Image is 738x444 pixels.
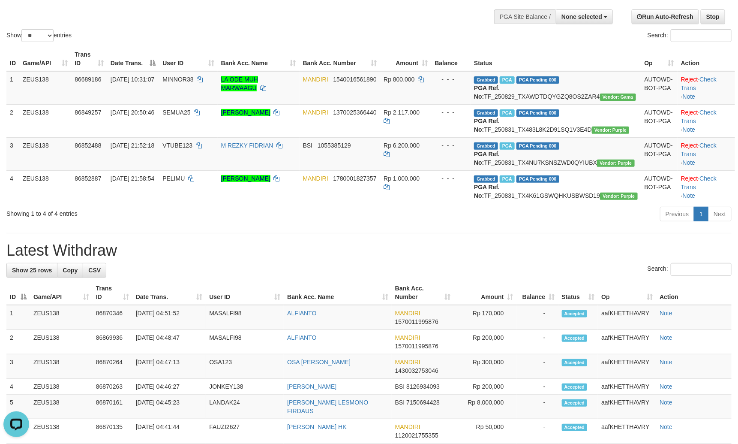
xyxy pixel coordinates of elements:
[500,76,515,84] span: Marked by aafkaynarin
[660,359,672,365] a: Note
[431,47,471,71] th: Balance
[641,104,678,137] td: AUTOWD-BOT-PGA
[206,419,284,444] td: FAUZI2627
[516,142,559,150] span: PGA Pending
[132,330,206,354] td: [DATE] 04:48:47
[287,310,316,317] a: ALFIANTO
[6,354,30,379] td: 3
[6,395,30,419] td: 5
[83,263,106,278] a: CSV
[111,76,154,83] span: [DATE] 10:31:07
[678,104,735,137] td: · ·
[592,127,629,134] span: Vendor URL: https://trx4.1velocity.biz
[30,395,93,419] td: ZEUS138
[6,206,301,218] div: Showing 1 to 4 of 4 entries
[333,109,376,116] span: Copy 1370025366440 to clipboard
[333,76,376,83] span: Copy 1540016561890 to clipboard
[30,281,93,305] th: Game/API: activate to sort column ascending
[162,142,192,149] span: VTUBE123
[474,109,498,117] span: Grabbed
[683,159,696,166] a: Note
[683,192,696,199] a: Note
[93,354,132,379] td: 86870264
[303,142,313,149] span: BSI
[474,184,500,199] b: PGA Ref. No:
[111,142,154,149] span: [DATE] 21:52:18
[474,76,498,84] span: Grabbed
[454,395,517,419] td: Rp 8,000,000
[287,423,346,430] a: [PERSON_NAME] HK
[660,334,672,341] a: Note
[562,399,588,407] span: Accepted
[678,47,735,71] th: Action
[678,71,735,105] td: · ·
[660,383,672,390] a: Note
[6,281,30,305] th: ID: activate to sort column descending
[6,137,19,170] td: 3
[641,137,678,170] td: AUTOWD-BOT-PGA
[471,137,641,170] td: TF_250831_TX4NU7KSNSZWD0QYIUBX
[75,142,101,149] span: 86852488
[162,175,185,182] span: PELIMU
[6,29,72,42] label: Show entries
[206,305,284,330] td: MASALFI98
[221,175,270,182] a: [PERSON_NAME]
[708,207,732,221] a: Next
[474,118,500,133] b: PGA Ref. No:
[287,334,316,341] a: ALFIANTO
[384,175,420,182] span: Rp 1.000.000
[395,367,438,374] span: Copy 1430032753046 to clipboard
[6,305,30,330] td: 1
[683,126,696,133] a: Note
[395,432,438,439] span: Copy 1120021755355 to clipboard
[6,263,57,278] a: Show 25 rows
[75,76,101,83] span: 86689186
[660,399,672,406] a: Note
[93,379,132,395] td: 86870263
[600,94,636,101] span: Vendor URL: https://trx31.1velocity.biz
[384,76,414,83] span: Rp 800.000
[681,142,698,149] a: Reject
[19,170,71,203] td: ZEUS138
[3,3,29,29] button: Open LiveChat chat widget
[648,29,732,42] label: Search:
[474,142,498,150] span: Grabbed
[500,109,515,117] span: Marked by aafsreyleap
[206,354,284,379] td: OSA123
[303,109,328,116] span: MANDIRI
[701,9,725,24] a: Stop
[221,76,258,91] a: LA ODE MUH MARWAAGU
[454,379,517,395] td: Rp 200,000
[406,399,440,406] span: Copy 7150694428 to clipboard
[30,379,93,395] td: ZEUS138
[30,354,93,379] td: ZEUS138
[694,207,708,221] a: 1
[562,424,588,431] span: Accepted
[206,395,284,419] td: LANDAK24
[598,305,656,330] td: aafKHETTHAVRY
[284,281,392,305] th: Bank Acc. Name: activate to sort column ascending
[641,47,678,71] th: Op: activate to sort column ascending
[303,175,328,182] span: MANDIRI
[562,384,588,391] span: Accepted
[641,170,678,203] td: AUTOWD-BOT-PGA
[500,142,515,150] span: Marked by aafsolysreylen
[88,267,101,274] span: CSV
[287,399,368,414] a: [PERSON_NAME] LESMONO FIRDAUS
[562,359,588,366] span: Accepted
[12,267,52,274] span: Show 25 rows
[93,330,132,354] td: 86869936
[63,267,78,274] span: Copy
[111,175,154,182] span: [DATE] 21:58:54
[30,419,93,444] td: ZEUS138
[435,108,467,117] div: - - -
[132,419,206,444] td: [DATE] 04:41:44
[395,343,438,350] span: Copy 1570011995876 to clipboard
[132,354,206,379] td: [DATE] 04:47:13
[516,76,559,84] span: PGA Pending
[71,47,107,71] th: Trans ID: activate to sort column ascending
[21,29,54,42] select: Showentries
[678,137,735,170] td: · ·
[333,175,376,182] span: Copy 1780001827357 to clipboard
[300,47,381,71] th: Bank Acc. Number: activate to sort column ascending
